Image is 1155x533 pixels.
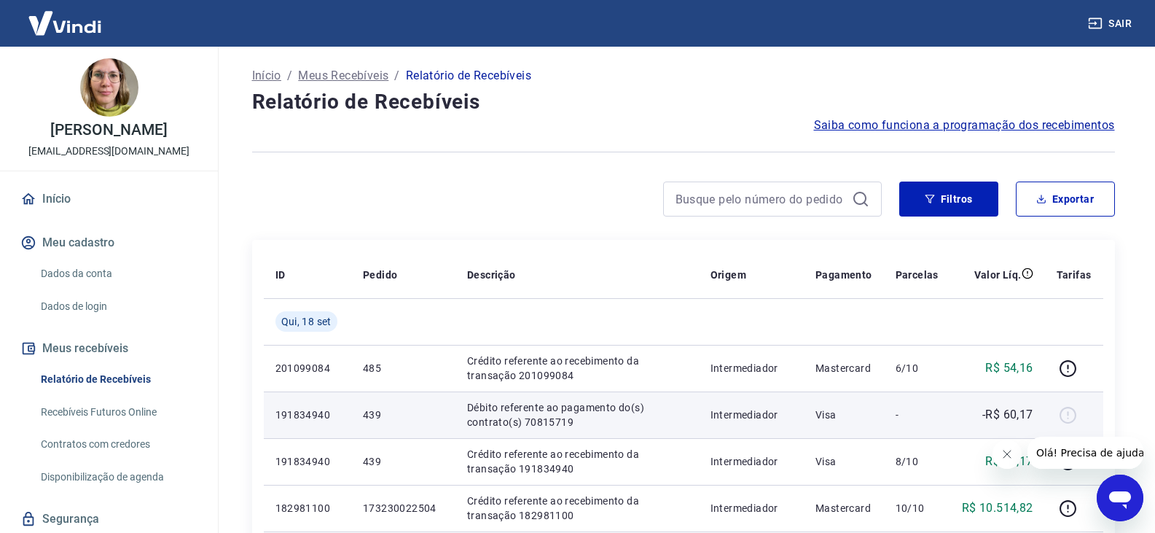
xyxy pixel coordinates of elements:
[710,454,792,469] p: Intermediador
[1016,182,1115,217] button: Exportar
[814,117,1115,134] a: Saiba como funciona a programação dos recebimentos
[896,361,939,376] p: 6/10
[17,1,112,45] img: Vindi
[815,268,872,282] p: Pagamento
[287,67,292,85] p: /
[896,408,939,422] p: -
[467,268,516,282] p: Descrição
[896,454,939,469] p: 8/10
[281,314,332,329] span: Qui, 18 set
[1097,475,1143,521] iframe: Botão para abrir a janela de mensagens
[35,365,200,394] a: Relatório de Recebíveis
[252,87,1115,117] h4: Relatório de Recebíveis
[467,447,687,476] p: Crédito referente ao recebimento da transação 191834940
[363,454,444,469] p: 439
[252,67,281,85] a: Início
[35,259,200,289] a: Dados da conta
[17,183,200,215] a: Início
[710,268,746,282] p: Origem
[275,454,340,469] p: 191834940
[1085,10,1138,37] button: Sair
[35,292,200,322] a: Dados de login
[676,188,846,210] input: Busque pelo número do pedido
[815,454,872,469] p: Visa
[17,227,200,259] button: Meu cadastro
[1027,437,1143,469] iframe: Mensagem da empresa
[710,408,792,422] p: Intermediador
[974,268,1022,282] p: Valor Líq.
[985,453,1033,470] p: R$ 60,17
[896,501,939,516] p: 10/10
[363,501,444,516] p: 173230022504
[275,268,286,282] p: ID
[982,406,1033,424] p: -R$ 60,17
[17,332,200,365] button: Meus recebíveis
[962,499,1033,517] p: R$ 10.514,82
[35,397,200,427] a: Recebíveis Futuros Online
[35,462,200,492] a: Disponibilização de agenda
[80,58,138,117] img: 87f57c15-88ce-4ef7-9099-1f0b81198928.jpeg
[815,501,872,516] p: Mastercard
[275,408,340,422] p: 191834940
[394,67,399,85] p: /
[992,440,1022,469] iframe: Fechar mensagem
[298,67,388,85] a: Meus Recebíveis
[710,361,792,376] p: Intermediador
[467,400,687,429] p: Débito referente ao pagamento do(s) contrato(s) 70815719
[275,501,340,516] p: 182981100
[363,361,444,376] p: 485
[363,408,444,422] p: 439
[1057,268,1092,282] p: Tarifas
[275,361,340,376] p: 201099084
[899,182,998,217] button: Filtros
[710,501,792,516] p: Intermediador
[467,354,687,383] p: Crédito referente ao recebimento da transação 201099084
[815,408,872,422] p: Visa
[815,361,872,376] p: Mastercard
[9,10,122,22] span: Olá! Precisa de ajuda?
[35,429,200,459] a: Contratos com credores
[363,268,397,282] p: Pedido
[896,268,939,282] p: Parcelas
[406,67,531,85] p: Relatório de Recebíveis
[985,359,1033,377] p: R$ 54,16
[50,122,167,138] p: [PERSON_NAME]
[28,144,189,159] p: [EMAIL_ADDRESS][DOMAIN_NAME]
[467,494,687,523] p: Crédito referente ao recebimento da transação 182981100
